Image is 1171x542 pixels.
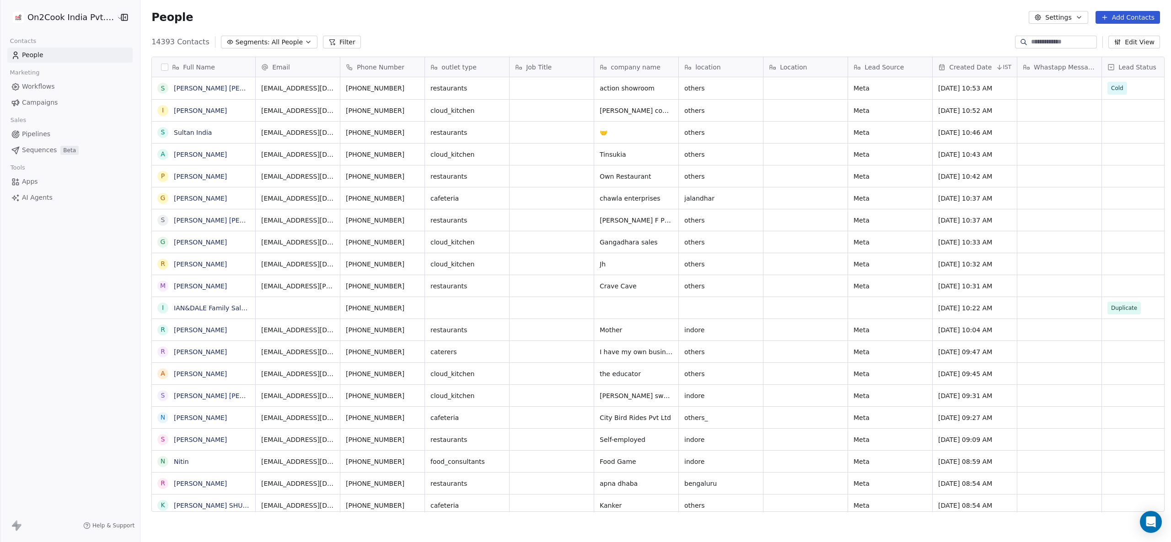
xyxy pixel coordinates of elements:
[346,260,419,269] span: [PHONE_NUMBER]
[430,238,504,247] span: cloud_kitchen
[11,10,111,25] button: On2Cook India Pvt. Ltd.
[174,85,282,92] a: [PERSON_NAME] [PERSON_NAME]
[938,413,1011,422] span: [DATE] 09:27 AM
[600,194,673,203] span: chawla enterprises
[161,193,166,203] div: G
[938,106,1011,115] span: [DATE] 10:52 AM
[938,260,1011,269] span: [DATE] 10:32 AM
[7,48,133,63] a: People
[27,11,114,23] span: On2Cook India Pvt. Ltd.
[261,128,334,137] span: [EMAIL_ADDRESS][DOMAIN_NAME]
[430,128,504,137] span: restaurants
[600,216,673,225] span: [PERSON_NAME] F P C LTD
[684,260,757,269] span: others
[938,216,1011,225] span: [DATE] 10:37 AM
[1118,63,1156,72] span: Lead Status
[323,36,361,48] button: Filter
[174,239,227,246] a: [PERSON_NAME]
[430,391,504,400] span: cloud_kitchen
[236,37,270,47] span: Segments:
[684,325,757,335] span: indore
[600,479,673,488] span: apna dhaba
[161,478,165,488] div: R
[174,348,227,356] a: [PERSON_NAME]
[346,325,419,335] span: [PHONE_NUMBER]
[938,128,1011,137] span: [DATE] 10:46 AM
[161,347,165,356] div: R
[7,79,133,94] a: Workflows
[684,347,757,356] span: others
[938,479,1011,488] span: [DATE] 08:54 AM
[256,57,340,77] div: Email
[938,303,1011,313] span: [DATE] 10:22 AM
[854,260,927,269] span: Meta
[346,216,419,225] span: [PHONE_NUMBER]
[684,172,757,181] span: others
[611,63,661,72] span: company name
[346,435,419,444] span: [PHONE_NUMBER]
[174,107,227,114] a: [PERSON_NAME]
[60,146,79,155] span: Beta
[430,479,504,488] span: restaurants
[6,113,30,127] span: Sales
[22,193,53,202] span: AI Agents
[346,172,419,181] span: [PHONE_NUMBER]
[854,457,927,466] span: Meta
[7,95,133,110] a: Campaigns
[938,369,1011,378] span: [DATE] 09:45 AM
[183,63,215,72] span: Full Name
[854,347,927,356] span: Meta
[346,501,419,510] span: [PHONE_NUMBER]
[1003,64,1012,71] span: IST
[854,106,927,115] span: Meta
[83,522,134,529] a: Help & Support
[684,216,757,225] span: others
[600,413,673,422] span: City Bird Rides Pvt Ltd
[600,457,673,466] span: Food Game
[600,347,673,356] span: I have my own business
[261,325,334,335] span: [EMAIL_ADDRESS][DOMAIN_NAME]
[346,457,419,466] span: [PHONE_NUMBER]
[430,260,504,269] span: cloud_kitchen
[346,347,419,356] span: [PHONE_NUMBER]
[684,238,757,247] span: others
[162,303,164,313] div: I
[854,369,927,378] span: Meta
[340,57,424,77] div: Phone Number
[261,172,334,181] span: [EMAIL_ADDRESS][DOMAIN_NAME]
[272,37,303,47] span: All People
[854,128,927,137] span: Meta
[174,436,227,443] a: [PERSON_NAME]
[161,435,165,444] div: S
[161,171,165,181] div: P
[261,501,334,510] span: [EMAIL_ADDRESS][DOMAIN_NAME]
[848,57,932,77] div: Lead Source
[1140,511,1162,533] div: Open Intercom Messenger
[22,82,55,91] span: Workflows
[600,391,673,400] span: [PERSON_NAME] sweets and [PERSON_NAME]
[161,391,165,400] div: S
[854,282,927,291] span: Meta
[854,413,927,422] span: Meta
[600,150,673,159] span: Tinsukia
[938,347,1011,356] span: [DATE] 09:47 AM
[6,161,29,175] span: Tools
[854,238,927,247] span: Meta
[600,128,673,137] span: 🤝
[684,128,757,137] span: others
[261,369,334,378] span: [EMAIL_ADDRESS][DOMAIN_NAME]
[261,391,334,400] span: [EMAIL_ADDRESS][DOMAIN_NAME]
[684,479,757,488] span: bengaluru
[7,143,133,158] a: SequencesBeta
[684,194,757,203] span: jalandhar
[174,326,227,334] a: [PERSON_NAME]
[430,325,504,335] span: restaurants
[679,57,763,77] div: location
[854,501,927,510] span: Meta
[13,12,24,23] img: on2cook%20logo-04%20copy.jpg
[6,34,40,48] span: Contacts
[600,260,673,269] span: Jh
[684,435,757,444] span: indore
[526,63,552,72] span: Job Title
[261,479,334,488] span: [EMAIL_ADDRESS][DOMAIN_NAME]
